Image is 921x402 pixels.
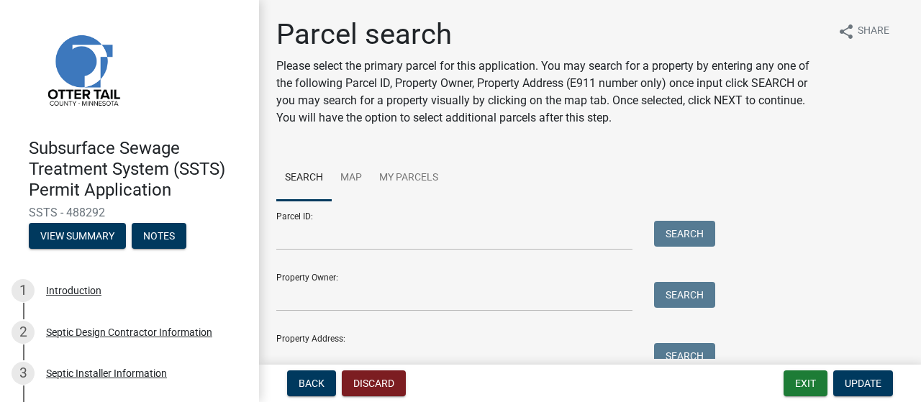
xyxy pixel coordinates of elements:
[46,368,167,378] div: Septic Installer Information
[29,206,230,219] span: SSTS - 488292
[29,223,126,249] button: View Summary
[276,58,826,127] p: Please select the primary parcel for this application. You may search for a property by entering ...
[838,23,855,40] i: share
[332,155,371,201] a: Map
[29,15,137,123] img: Otter Tail County, Minnesota
[132,232,186,243] wm-modal-confirm: Notes
[858,23,889,40] span: Share
[654,343,715,369] button: Search
[342,370,406,396] button: Discard
[29,138,248,200] h4: Subsurface Sewage Treatment System (SSTS) Permit Application
[12,279,35,302] div: 1
[833,370,893,396] button: Update
[299,378,325,389] span: Back
[826,17,901,45] button: shareShare
[287,370,336,396] button: Back
[654,282,715,308] button: Search
[371,155,447,201] a: My Parcels
[132,223,186,249] button: Notes
[12,321,35,344] div: 2
[845,378,881,389] span: Update
[46,327,212,337] div: Septic Design Contractor Information
[784,370,827,396] button: Exit
[12,362,35,385] div: 3
[29,232,126,243] wm-modal-confirm: Summary
[46,285,101,296] div: Introduction
[276,17,826,52] h1: Parcel search
[276,155,332,201] a: Search
[654,221,715,247] button: Search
